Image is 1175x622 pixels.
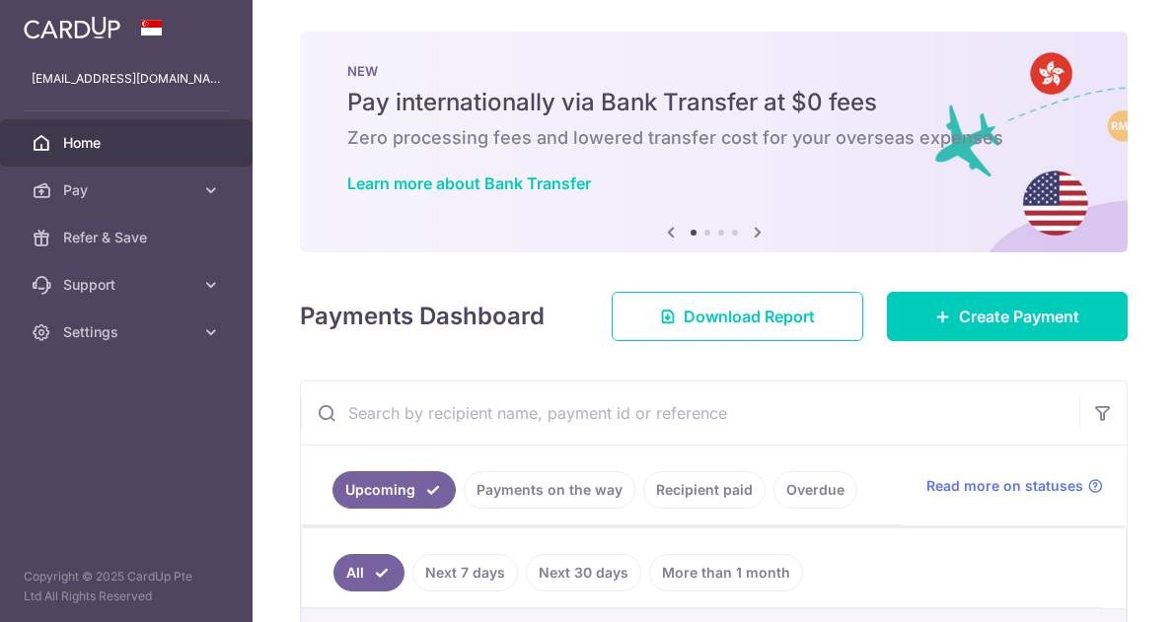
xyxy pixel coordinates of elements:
a: Download Report [612,292,863,341]
a: More than 1 month [649,554,803,591]
a: Overdue [773,471,857,509]
span: Create Payment [959,305,1079,328]
span: Download Report [684,305,815,328]
span: Read more on statuses [926,476,1083,496]
img: CardUp [24,16,120,39]
a: Next 7 days [412,554,518,591]
p: NEW [347,63,1080,79]
a: Recipient paid [643,471,766,509]
span: Refer & Save [63,228,193,247]
a: Read more on statuses [926,476,1103,496]
span: Support [63,275,193,295]
span: Settings [63,322,193,342]
a: Payments on the way [464,471,635,509]
a: Create Payment [887,292,1128,341]
h6: Zero processing fees and lowered transfer cost for your overseas expenses [347,126,1080,150]
h4: Payments Dashboard [300,299,545,334]
input: Search by recipient name, payment id or reference [301,381,1079,445]
p: [EMAIL_ADDRESS][DOMAIN_NAME] [32,69,221,89]
a: Learn more about Bank Transfer [347,173,591,193]
a: Next 30 days [526,554,641,591]
a: Upcoming [332,471,456,509]
h5: Pay internationally via Bank Transfer at $0 fees [347,87,1080,118]
span: Pay [63,180,193,200]
a: All [333,554,404,591]
img: Bank transfer banner [300,32,1128,252]
span: Home [63,133,193,153]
